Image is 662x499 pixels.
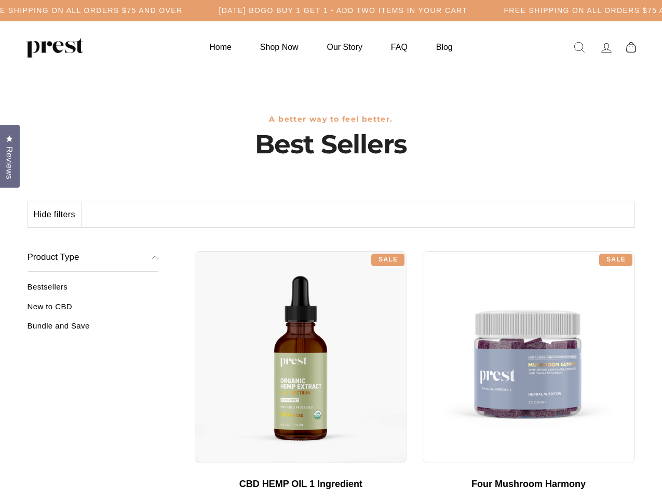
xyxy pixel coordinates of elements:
[28,202,82,227] button: Hide filters
[219,6,468,15] h5: [DATE] BOGO BUY 1 GET 1 - ADD TWO ITEMS IN YOUR CART
[433,479,625,490] div: Four Mushroom Harmony
[28,302,159,319] a: New to CBD
[314,37,375,57] a: Our Story
[196,37,465,57] ul: Primary
[378,37,421,57] a: FAQ
[3,147,16,179] span: Reviews
[28,321,159,338] a: Bundle and Save
[26,37,83,58] img: PREST ORGANICS
[28,282,159,299] a: Bestsellers
[205,479,397,490] div: CBD HEMP OIL 1 Ingredient
[247,37,312,57] a: Shop Now
[28,115,635,124] h3: A better way to feel better.
[28,243,159,272] button: Product Type
[28,129,635,160] h1: Best Sellers
[196,37,245,57] a: Home
[599,254,632,266] div: Sale
[423,37,466,57] a: Blog
[371,254,404,266] div: Sale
